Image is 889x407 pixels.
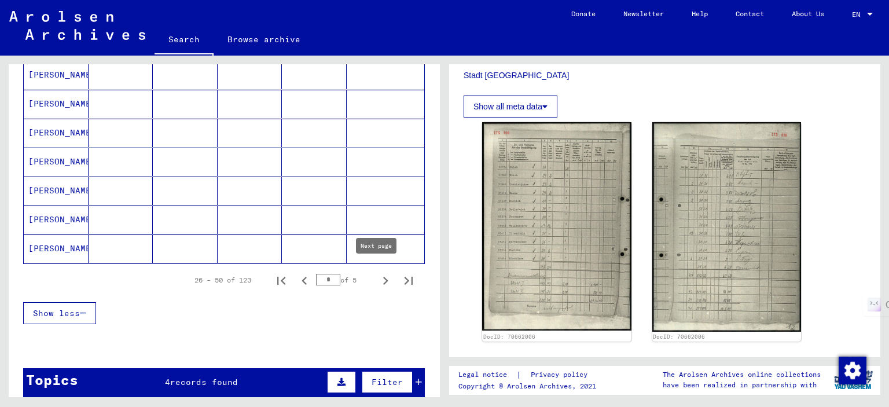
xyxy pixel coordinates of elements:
[464,96,557,118] button: Show all meta data
[838,356,866,384] div: Change consent
[839,357,866,384] img: Change consent
[374,269,397,292] button: Next page
[362,371,413,393] button: Filter
[652,122,802,332] img: 002.jpg
[458,381,601,391] p: Copyright © Arolsen Archives, 2021
[293,269,316,292] button: Previous page
[26,369,78,390] div: Topics
[24,119,89,147] mat-cell: [PERSON_NAME]
[214,25,314,53] a: Browse archive
[33,308,80,318] span: Show less
[852,10,865,19] span: EN
[24,206,89,234] mat-cell: [PERSON_NAME]
[397,269,420,292] button: Last page
[663,369,821,380] p: The Arolsen Archives online collections
[24,148,89,176] mat-cell: [PERSON_NAME]
[155,25,214,56] a: Search
[165,377,170,387] span: 4
[458,369,516,381] a: Legal notice
[663,380,821,390] p: have been realized in partnership with
[194,275,251,285] div: 26 – 50 of 123
[23,302,96,324] button: Show less
[483,333,535,340] a: DocID: 70662006
[521,369,601,381] a: Privacy policy
[653,333,705,340] a: DocID: 70662006
[372,377,403,387] span: Filter
[24,90,89,118] mat-cell: [PERSON_NAME]
[170,377,238,387] span: records found
[482,122,631,331] img: 001.jpg
[9,11,145,40] img: Arolsen_neg.svg
[270,269,293,292] button: First page
[832,365,875,394] img: yv_logo.png
[464,69,866,82] p: Stadt [GEOGRAPHIC_DATA]
[316,274,374,285] div: of 5
[24,177,89,205] mat-cell: [PERSON_NAME]
[24,234,89,263] mat-cell: [PERSON_NAME]
[458,369,601,381] div: |
[24,61,89,89] mat-cell: [PERSON_NAME]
